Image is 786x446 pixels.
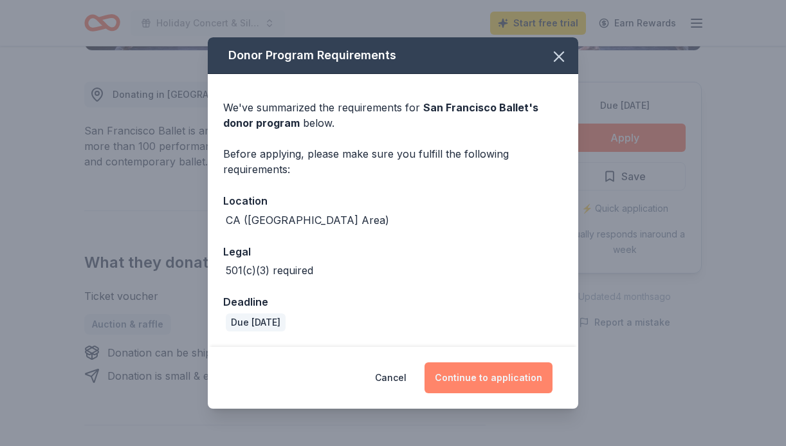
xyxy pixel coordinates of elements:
div: Deadline [223,293,563,310]
div: CA ([GEOGRAPHIC_DATA] Area) [226,212,389,228]
div: Before applying, please make sure you fulfill the following requirements: [223,146,563,177]
div: We've summarized the requirements for below. [223,100,563,131]
div: Donor Program Requirements [208,37,578,74]
button: Continue to application [425,362,553,393]
div: Legal [223,243,563,260]
div: Location [223,192,563,209]
div: 501(c)(3) required [226,263,313,278]
div: Due [DATE] [226,313,286,331]
button: Cancel [375,362,407,393]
